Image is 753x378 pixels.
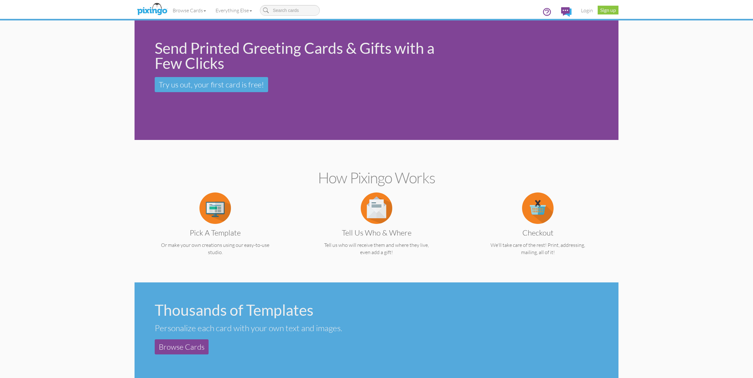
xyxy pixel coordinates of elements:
a: Pick a Template Or make your own creations using our easy-to-use studio. [147,204,284,256]
div: Personalize each card with your own text and images. [155,323,371,333]
img: item.alt [361,192,392,224]
img: comments.svg [561,7,572,17]
a: Sign up [598,6,618,14]
h2: How Pixingo works [146,170,607,186]
h3: Tell us Who & Where [313,229,440,237]
div: Send Printed Greeting Cards & Gifts with a Few Clicks [155,41,452,71]
a: Browse Cards [168,3,211,18]
a: Checkout We'll take care of the rest! Print, addressing, mailing, all of it! [469,204,606,256]
div: Thousands of Templates [155,303,371,318]
h3: Pick a Template [152,229,279,237]
span: Try us out, your first card is free! [159,80,264,89]
input: Search cards [260,5,320,16]
a: Try us out, your first card is free! [155,77,268,92]
p: We'll take care of the rest! Print, addressing, mailing, all of it! [469,242,606,256]
a: Tell us Who & Where Tell us who will receive them and where they live, even add a gift! [308,204,445,256]
h3: Checkout [474,229,601,237]
p: Tell us who will receive them and where they live, even add a gift! [308,242,445,256]
a: Everything Else [211,3,257,18]
a: Login [576,3,598,18]
a: Browse Cards [155,339,209,354]
p: Or make your own creations using our easy-to-use studio. [147,242,284,256]
img: pixingo logo [135,2,169,17]
img: item.alt [522,192,554,224]
img: item.alt [199,192,231,224]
